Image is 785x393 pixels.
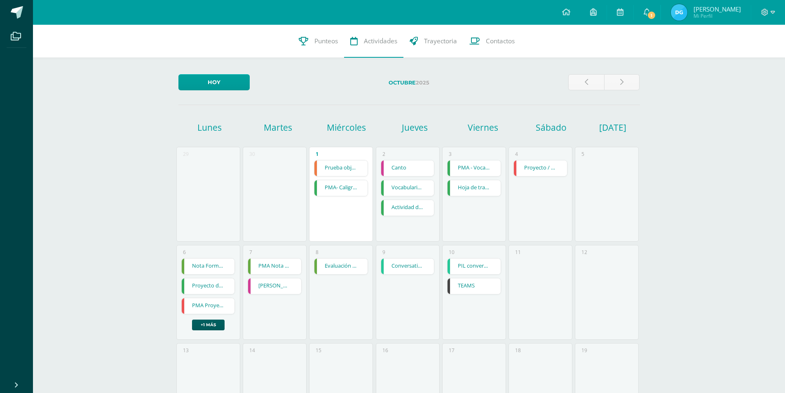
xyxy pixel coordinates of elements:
[581,347,587,354] div: 19
[382,347,388,354] div: 16
[248,278,301,294] a: [PERSON_NAME] - ojos
[513,160,567,176] div: Proyecto / Mi empresa | Tarea
[182,278,235,294] a: Proyecto de lectura - Sumativa
[181,298,235,314] div: PMA Proyecto / Mi empresa | Tarea
[486,37,515,45] span: Contactos
[192,320,225,330] a: +1 más
[382,249,385,256] div: 9
[181,278,235,294] div: Proyecto de lectura - Sumativa | Tarea
[599,122,609,133] h1: [DATE]
[447,258,501,275] div: PIL conversation | Tarea
[314,37,338,45] span: Punteos
[381,160,434,176] a: Canto
[448,278,501,294] a: TEAMS
[449,347,455,354] div: 17
[183,249,186,256] div: 6
[694,5,741,13] span: [PERSON_NAME]
[248,278,302,294] div: Rodolfo Abularach - ojos | Tarea
[450,122,516,133] h1: Viernes
[314,258,368,275] div: Evaluación Sumativa | Tarea
[515,347,521,354] div: 18
[381,160,435,176] div: Canto | Tarea
[177,122,243,133] h1: Lunes
[448,259,501,274] a: PIL conversation
[381,259,434,274] a: Conversation
[515,151,518,158] div: 4
[314,259,368,274] a: Evaluación Sumativa
[182,259,235,274] a: Nota Formativa 9 Mini voleibol.
[182,298,235,314] a: PMA Proyecto / Mi empresa
[381,258,435,275] div: Conversation | Tarea
[403,25,463,58] a: Trayectoria
[249,249,252,256] div: 7
[449,151,452,158] div: 3
[381,200,435,216] div: Actividad de cierre | Tarea
[448,180,501,196] a: Hoja de trabajo - Sumativa
[249,151,255,158] div: 30
[514,160,567,176] a: Proyecto / Mi empresa
[183,151,189,158] div: 29
[381,180,435,196] div: Vocabulario 2 | Tarea
[424,37,457,45] span: Trayectoria
[181,258,235,275] div: Nota Formativa 9 Mini voleibol. | Tarea
[314,180,368,196] div: PMA- Caligrafía 4 | Tarea
[314,160,368,176] div: Prueba objetiva | Tarea
[382,122,448,133] h1: Jueves
[293,25,344,58] a: Punteos
[671,4,687,21] img: 13172efc1a6e7b10f9030bb458c0a11b.png
[448,160,501,176] a: PMA - Vocabulario 2
[581,249,587,256] div: 12
[364,37,397,45] span: Actividades
[316,151,319,158] div: 1
[256,74,562,91] label: 2025
[389,80,416,86] strong: Octubre
[245,122,311,133] h1: Martes
[249,347,255,354] div: 14
[447,160,501,176] div: PMA - Vocabulario 2 | Tarea
[518,122,584,133] h1: Sábado
[316,347,321,354] div: 15
[381,180,434,196] a: Vocabulario 2
[449,249,455,256] div: 10
[381,200,434,216] a: Actividad de cierre
[178,74,250,90] a: Hoy
[447,278,501,294] div: TEAMS | Tarea
[463,25,521,58] a: Contactos
[248,258,302,275] div: PMA Nota Formativa 9 | Tarea
[382,151,385,158] div: 2
[183,347,189,354] div: 13
[447,180,501,196] div: Hoja de trabajo - Sumativa | Tarea
[647,11,656,20] span: 1
[314,180,368,196] a: PMA- Caligrafía 4
[316,249,319,256] div: 8
[515,249,521,256] div: 11
[313,122,379,133] h1: Miércoles
[694,12,741,19] span: Mi Perfil
[344,25,403,58] a: Actividades
[581,151,584,158] div: 5
[314,160,368,176] a: Prueba objetiva
[248,259,301,274] a: PMA Nota Formativa 9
